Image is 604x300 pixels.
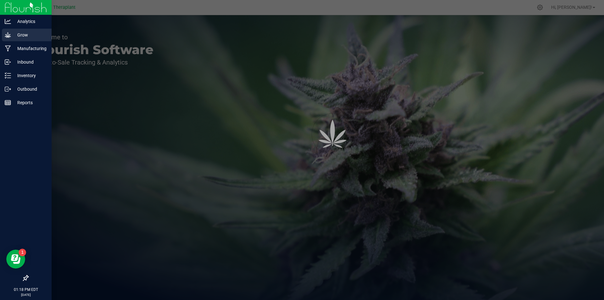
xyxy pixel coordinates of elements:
[11,31,49,39] p: Grow
[6,250,25,269] iframe: Resource center
[5,99,11,106] inline-svg: Reports
[11,58,49,66] p: Inbound
[11,18,49,25] p: Analytics
[5,72,11,79] inline-svg: Inventory
[11,85,49,93] p: Outbound
[19,249,26,256] iframe: Resource center unread badge
[3,292,49,297] p: [DATE]
[11,45,49,52] p: Manufacturing
[5,59,11,65] inline-svg: Inbound
[5,45,11,52] inline-svg: Manufacturing
[5,86,11,92] inline-svg: Outbound
[11,72,49,79] p: Inventory
[11,99,49,106] p: Reports
[3,287,49,292] p: 01:18 PM EDT
[5,32,11,38] inline-svg: Grow
[5,18,11,25] inline-svg: Analytics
